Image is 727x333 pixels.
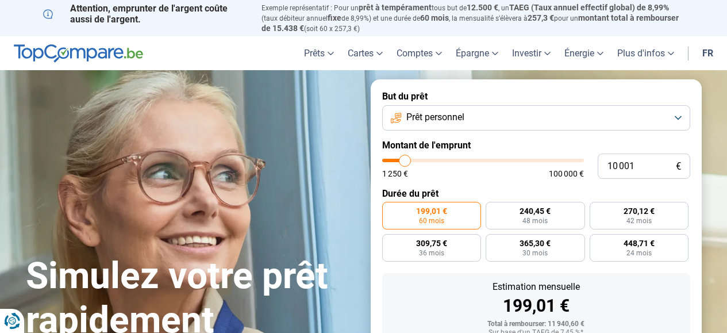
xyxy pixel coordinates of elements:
[626,250,652,257] span: 24 mois
[505,36,557,70] a: Investir
[695,36,720,70] a: fr
[390,36,449,70] a: Comptes
[420,13,449,22] span: 60 mois
[419,217,444,224] span: 60 mois
[626,217,652,224] span: 42 mois
[624,207,655,215] span: 270,12 €
[624,239,655,247] span: 448,71 €
[382,105,690,131] button: Prêt personnel
[359,3,432,12] span: prêt à tempérament
[416,239,447,247] span: 309,75 €
[522,250,548,257] span: 30 mois
[676,162,681,171] span: €
[522,217,548,224] span: 48 mois
[261,13,679,33] span: montant total à rembourser de 15.438 €
[528,13,554,22] span: 257,3 €
[328,13,341,22] span: fixe
[391,297,681,315] div: 199,01 €
[382,188,690,199] label: Durée du prêt
[382,170,408,178] span: 1 250 €
[14,44,143,63] img: TopCompare
[297,36,341,70] a: Prêts
[406,111,464,124] span: Prêt personnel
[467,3,498,12] span: 12.500 €
[557,36,610,70] a: Énergie
[261,3,684,33] p: Exemple représentatif : Pour un tous but de , un (taux débiteur annuel de 8,99%) et une durée de ...
[419,250,444,257] span: 36 mois
[416,207,447,215] span: 199,01 €
[391,320,681,328] div: Total à rembourser: 11 940,60 €
[341,36,390,70] a: Cartes
[509,3,669,12] span: TAEG (Taux annuel effectif global) de 8,99%
[391,282,681,292] div: Estimation mensuelle
[549,170,584,178] span: 100 000 €
[520,239,551,247] span: 365,30 €
[610,36,681,70] a: Plus d'infos
[382,91,690,102] label: But du prêt
[520,207,551,215] span: 240,45 €
[382,140,690,151] label: Montant de l'emprunt
[43,3,248,25] p: Attention, emprunter de l'argent coûte aussi de l'argent.
[449,36,505,70] a: Épargne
